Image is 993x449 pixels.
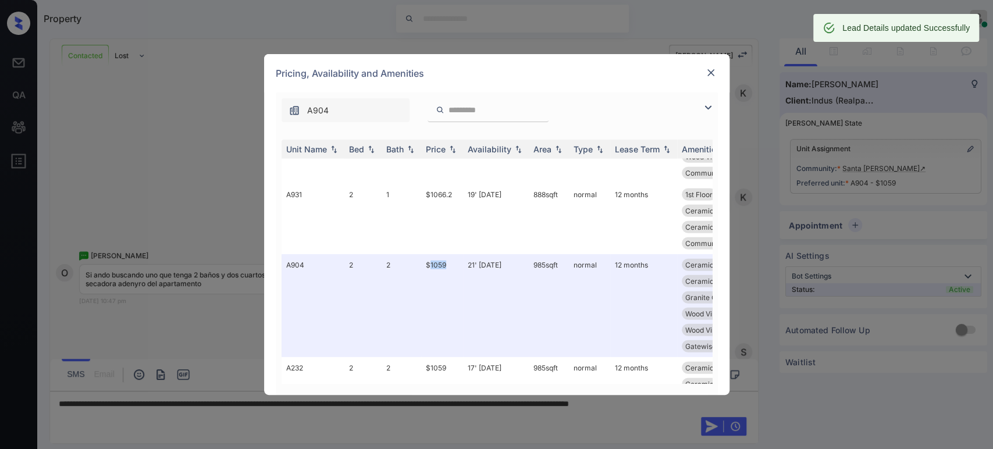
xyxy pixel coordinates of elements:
[553,145,564,154] img: sorting
[569,184,610,254] td: normal
[365,145,377,154] img: sorting
[685,309,743,318] span: Wood Vinyl Bed ...
[405,145,417,154] img: sorting
[615,144,660,154] div: Lease Term
[286,144,327,154] div: Unit Name
[307,104,329,117] span: A904
[421,184,463,254] td: $1066.2
[264,54,729,92] div: Pricing, Availability and Amenities
[610,184,677,254] td: 12 months
[701,101,715,115] img: icon-zuma
[463,184,529,254] td: 19' [DATE]
[685,364,743,372] span: Ceramic Tile Ba...
[463,254,529,357] td: 21' [DATE]
[661,145,672,154] img: sorting
[468,144,511,154] div: Availability
[386,144,404,154] div: Bath
[512,145,524,154] img: sorting
[594,145,606,154] img: sorting
[685,342,716,351] span: Gatewise
[426,144,446,154] div: Price
[529,254,569,357] td: 985 sqft
[421,254,463,357] td: $1059
[842,17,970,38] div: Lead Details updated Successfully
[685,277,742,286] span: Ceramic Tile Di...
[436,105,444,115] img: icon-zuma
[529,184,569,254] td: 888 sqft
[344,184,382,254] td: 2
[289,105,300,116] img: icon-zuma
[328,145,340,154] img: sorting
[682,144,721,154] div: Amenities
[349,144,364,154] div: Bed
[685,261,743,269] span: Ceramic Tile Ba...
[382,184,421,254] td: 1
[282,254,344,357] td: A904
[685,206,743,215] span: Ceramic Tile Be...
[533,144,551,154] div: Area
[610,254,677,357] td: 12 months
[574,144,593,154] div: Type
[685,223,741,231] span: Ceramic Tile Li...
[705,67,717,79] img: close
[344,254,382,357] td: 2
[282,184,344,254] td: A931
[685,169,738,177] span: Community Fee
[685,326,742,334] span: Wood Vinyl Hall...
[685,380,743,389] span: Ceramic Tile Be...
[685,293,743,302] span: Granite Counter...
[447,145,458,154] img: sorting
[569,254,610,357] td: normal
[685,239,738,248] span: Community Fee
[685,190,713,199] span: 1st Floor
[382,254,421,357] td: 2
